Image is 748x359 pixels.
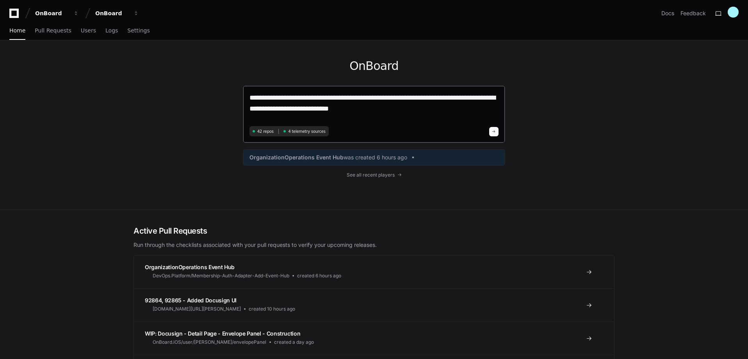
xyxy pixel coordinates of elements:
[145,264,235,270] span: OrganizationOperations Event Hub
[243,172,505,178] a: See all recent players
[680,9,706,17] button: Feedback
[153,339,266,345] span: OnBoard.iOS/user/[PERSON_NAME]/envelopePanel
[134,255,614,288] a: OrganizationOperations Event HubDevOps.Platform/Membership-Auth-Adapter-Add-Event-Hubcreated 6 ho...
[347,172,395,178] span: See all recent players
[35,28,71,33] span: Pull Requests
[32,6,82,20] button: OnBoard
[127,22,150,40] a: Settings
[249,306,295,312] span: created 10 hours ago
[145,330,300,337] span: WIP: Docusign - Detail Page - Envelope Panel - Construction
[153,273,289,279] span: DevOps.Platform/Membership-Auth-Adapter-Add-Event-Hub
[105,22,118,40] a: Logs
[145,297,237,304] span: 92864, 92865 - Added Docusign UI
[153,306,241,312] span: [DOMAIN_NAME][URL][PERSON_NAME]
[134,321,614,355] a: WIP: Docusign - Detail Page - Envelope Panel - ConstructionOnBoard.iOS/user/[PERSON_NAME]/envelop...
[134,288,614,321] a: 92864, 92865 - Added Docusign UI[DOMAIN_NAME][URL][PERSON_NAME]created 10 hours ago
[127,28,150,33] span: Settings
[344,154,407,161] span: was created 6 hours ago
[9,28,25,33] span: Home
[35,22,71,40] a: Pull Requests
[9,22,25,40] a: Home
[288,129,325,134] span: 4 telemetry sources
[661,9,674,17] a: Docs
[105,28,118,33] span: Logs
[243,59,505,73] h1: OnBoard
[95,9,129,17] div: OnBoard
[257,129,274,134] span: 42 repos
[297,273,341,279] span: created 6 hours ago
[249,154,499,161] a: OrganizationOperations Event Hubwas created 6 hours ago
[249,154,344,161] span: OrganizationOperations Event Hub
[92,6,142,20] button: OnBoard
[274,339,314,345] span: created a day ago
[134,225,614,236] h2: Active Pull Requests
[81,22,96,40] a: Users
[134,241,614,249] p: Run through the checklists associated with your pull requests to verify your upcoming releases.
[81,28,96,33] span: Users
[35,9,69,17] div: OnBoard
